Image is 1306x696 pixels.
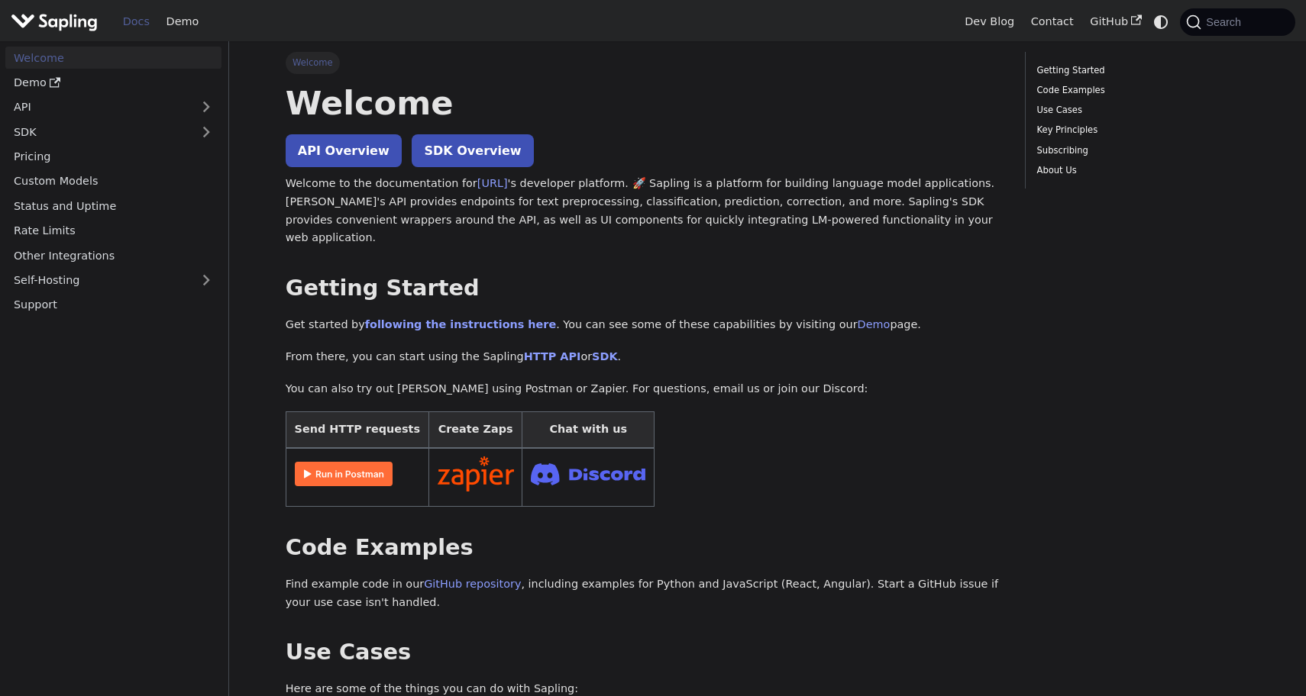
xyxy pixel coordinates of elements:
[11,11,103,33] a: Sapling.aiSapling.ai
[286,52,340,73] span: Welcome
[1037,123,1244,137] a: Key Principles
[1037,143,1244,158] a: Subscribing
[5,269,221,292] a: Self-Hosting
[5,244,221,266] a: Other Integrations
[286,175,1004,247] p: Welcome to the documentation for 's developer platform. 🚀 Sapling is a platform for building lang...
[524,350,581,362] a: HTTP API
[5,294,221,316] a: Support
[522,412,655,448] th: Chat with us
[5,220,221,242] a: Rate Limits
[858,318,891,330] a: Demo
[477,177,508,189] a: [URL]
[956,10,1022,34] a: Dev Blog
[1037,63,1244,78] a: Getting Started
[286,639,1004,666] h2: Use Cases
[286,52,1004,73] nav: Breadcrumbs
[286,534,1004,562] h2: Code Examples
[5,96,191,118] a: API
[424,578,521,590] a: GitHub repository
[286,575,1004,612] p: Find example code in our , including examples for Python and JavaScript (React, Angular). Start a...
[1037,163,1244,178] a: About Us
[5,47,221,69] a: Welcome
[428,412,522,448] th: Create Zaps
[592,350,617,362] a: SDK
[5,121,191,143] a: SDK
[191,121,221,143] button: Expand sidebar category 'SDK'
[5,170,221,192] a: Custom Models
[1037,103,1244,118] a: Use Cases
[286,275,1004,302] h2: Getting Started
[115,10,158,34] a: Docs
[1150,11,1172,33] button: Switch between dark and light mode (currently system mode)
[1081,10,1149,34] a: GitHub
[295,462,393,486] img: Run in Postman
[1023,10,1082,34] a: Contact
[11,11,98,33] img: Sapling.ai
[191,96,221,118] button: Expand sidebar category 'API'
[412,134,533,167] a: SDK Overview
[5,195,221,217] a: Status and Uptime
[5,146,221,168] a: Pricing
[365,318,556,330] a: following the instructions here
[286,82,1004,124] h1: Welcome
[1180,8,1295,36] button: Search (Command+K)
[286,134,402,167] a: API Overview
[286,348,1004,366] p: From there, you can start using the Sapling or .
[5,72,221,94] a: Demo
[158,10,207,34] a: Demo
[531,459,645,490] img: Join Discord
[438,456,514,491] img: Connect in Zapier
[286,380,1004,398] p: You can also try out [PERSON_NAME] using Postman or Zapier. For questions, email us or join our D...
[286,316,1004,334] p: Get started by . You can see some of these capabilities by visiting our page.
[286,412,428,448] th: Send HTTP requests
[1037,83,1244,98] a: Code Examples
[1201,16,1250,28] span: Search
